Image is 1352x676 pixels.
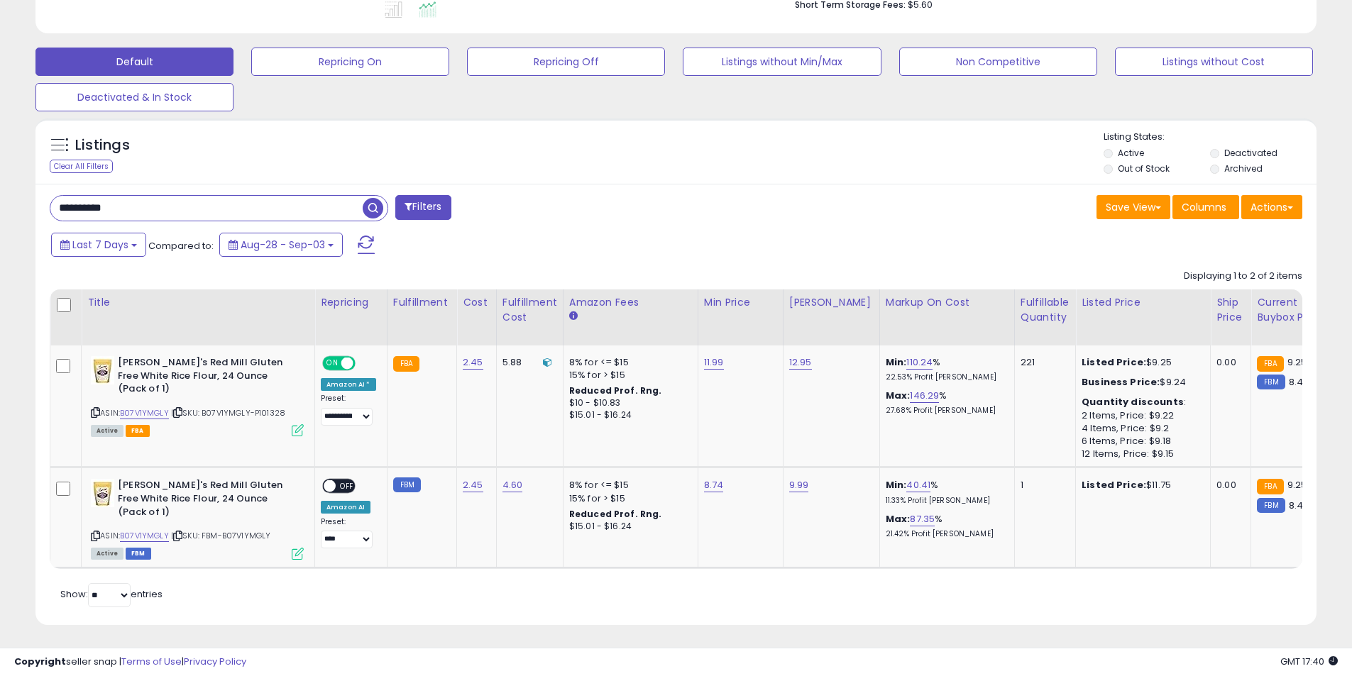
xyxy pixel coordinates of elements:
div: Listed Price [1082,295,1204,310]
div: $9.24 [1082,376,1199,389]
a: 146.29 [910,389,939,403]
span: 9.25 [1287,478,1307,492]
div: % [886,356,1004,382]
div: Preset: [321,394,376,426]
a: 4.60 [502,478,523,492]
div: 15% for > $15 [569,492,687,505]
a: B07V1YMGLY [120,407,169,419]
label: Deactivated [1224,147,1277,159]
div: $15.01 - $16.24 [569,409,687,421]
div: Displaying 1 to 2 of 2 items [1184,270,1302,283]
button: Deactivated & In Stock [35,83,233,111]
a: 9.99 [789,478,809,492]
span: All listings currently available for purchase on Amazon [91,425,123,437]
div: Fulfillment [393,295,451,310]
b: Max: [886,512,911,526]
b: Reduced Prof. Rng. [569,508,662,520]
button: Repricing On [251,48,449,76]
small: FBM [1257,498,1285,513]
div: Cost [463,295,490,310]
div: Amazon AI * [321,378,376,391]
img: 414HoS5mt7L._SL40_.jpg [91,479,114,507]
img: 414HoS5mt7L._SL40_.jpg [91,356,114,384]
div: $10 - $10.83 [569,397,687,409]
a: 2.45 [463,478,483,492]
div: 15% for > $15 [569,369,687,382]
div: 4 Items, Price: $9.2 [1082,422,1199,435]
b: Reduced Prof. Rng. [569,384,662,397]
div: 0.00 [1216,479,1240,492]
a: 12.95 [789,355,812,370]
b: Min: [886,355,907,369]
small: FBA [1257,479,1283,494]
p: 21.42% Profit [PERSON_NAME] [886,529,1004,539]
div: 0.00 [1216,356,1240,369]
div: 5.88 [502,356,552,369]
div: 8% for <= $15 [569,479,687,492]
span: Columns [1182,200,1226,214]
span: Last 7 Days [72,238,128,252]
a: 110.24 [906,355,933,370]
p: 11.33% Profit [PERSON_NAME] [886,496,1004,506]
button: Default [35,48,233,76]
div: [PERSON_NAME] [789,295,874,310]
label: Active [1118,147,1144,159]
span: ON [324,358,341,370]
a: 8.74 [704,478,724,492]
span: 8.49 [1289,499,1309,512]
button: Non Competitive [899,48,1097,76]
b: [PERSON_NAME]'s Red Mill Gluten Free White Rice Flour, 24 Ounce (Pack of 1) [118,356,290,399]
small: FBM [393,477,421,492]
div: Amazon Fees [569,295,692,310]
div: % [886,513,1004,539]
span: FBA [126,425,150,437]
div: Title [87,295,309,310]
small: FBM [1257,375,1285,389]
p: 22.53% Profit [PERSON_NAME] [886,372,1004,382]
label: Out of Stock [1118,162,1170,174]
button: Repricing Off [467,48,665,76]
span: Aug-28 - Sep-03 [241,238,325,252]
span: OFF [336,480,358,492]
h5: Listings [75,135,130,155]
b: Min: [886,478,907,492]
span: | SKU: B07V1YMGLY-P101328 [171,407,285,419]
a: 87.35 [910,512,935,526]
span: 2025-09-12 17:40 GMT [1280,655,1338,668]
div: Current Buybox Price [1257,295,1330,325]
b: [PERSON_NAME]'s Red Mill Gluten Free White Rice Flour, 24 Ounce (Pack of 1) [118,479,290,522]
div: 221 [1021,356,1065,369]
div: ASIN: [91,356,304,435]
button: Listings without Min/Max [683,48,881,76]
button: Last 7 Days [51,233,146,257]
b: Max: [886,389,911,402]
span: 9.25 [1287,355,1307,369]
div: Preset: [321,517,376,549]
div: $15.01 - $16.24 [569,521,687,533]
small: FBA [393,356,419,372]
a: 2.45 [463,355,483,370]
span: OFF [353,358,376,370]
div: 8% for <= $15 [569,356,687,369]
span: FBM [126,548,151,560]
a: 11.99 [704,355,724,370]
div: $9.25 [1082,356,1199,369]
div: : [1082,396,1199,409]
label: Archived [1224,162,1263,174]
b: Business Price: [1082,375,1160,389]
b: Listed Price: [1082,478,1146,492]
strong: Copyright [14,655,66,668]
span: Compared to: [148,239,214,253]
button: Filters [395,195,451,220]
div: Clear All Filters [50,160,113,173]
a: Privacy Policy [184,655,246,668]
th: The percentage added to the cost of goods (COGS) that forms the calculator for Min & Max prices. [879,289,1014,345]
b: Quantity discounts [1082,395,1184,409]
span: 8.49 [1289,375,1309,389]
p: Listing States: [1104,131,1317,144]
div: Min Price [704,295,777,310]
div: Repricing [321,295,381,310]
div: Markup on Cost [886,295,1008,310]
a: B07V1YMGLY [120,530,169,542]
p: 27.68% Profit [PERSON_NAME] [886,406,1004,416]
